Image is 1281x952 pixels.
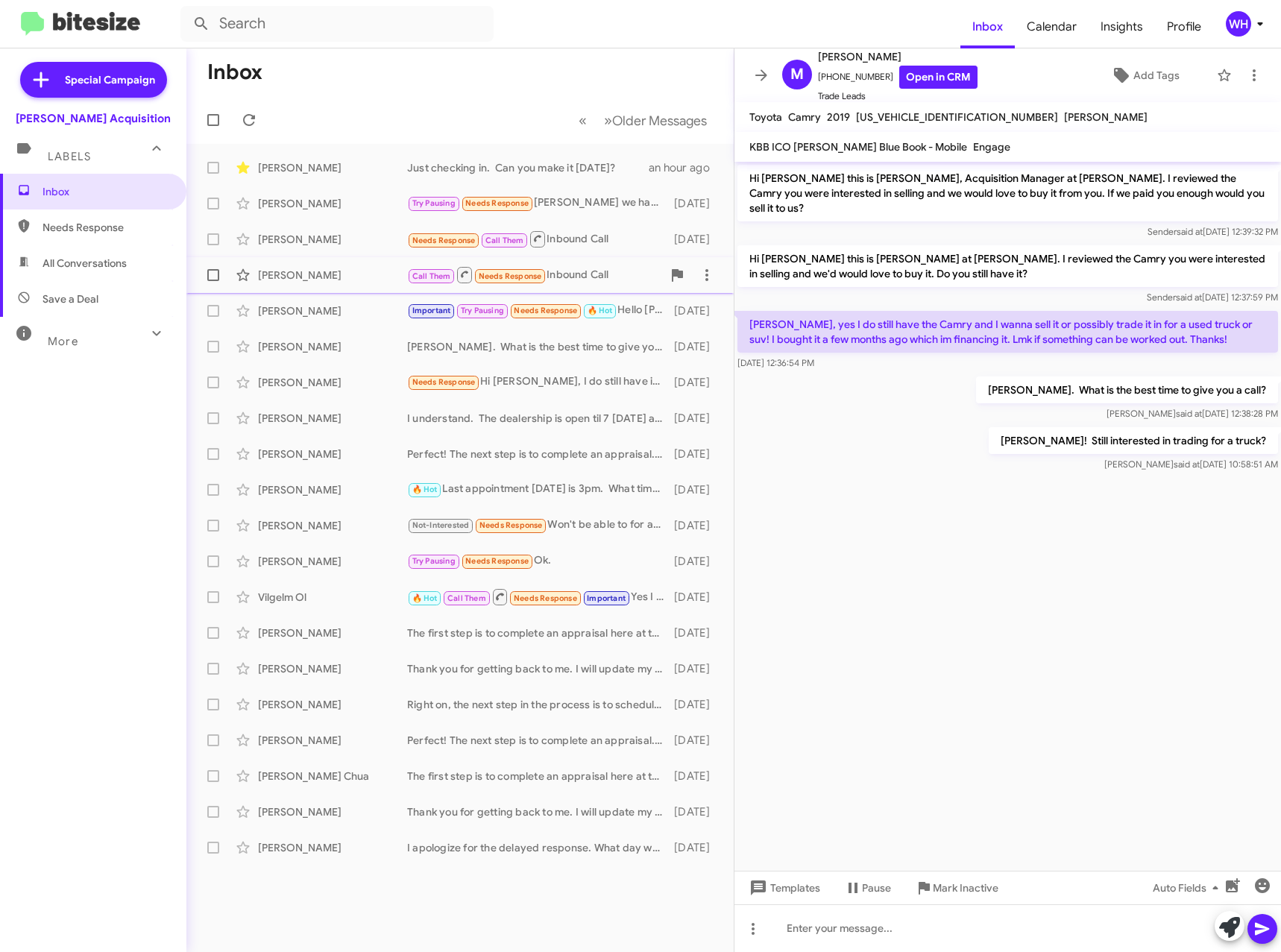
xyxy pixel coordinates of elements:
[1141,874,1236,901] button: Auto Fields
[737,165,1278,221] p: Hi [PERSON_NAME] this is [PERSON_NAME], Acquisition Manager at [PERSON_NAME]. I reviewed the Camr...
[485,236,524,245] span: Call Them
[43,256,127,271] span: All Conversations
[407,587,671,606] div: Yes I talked already to one of yours
[407,195,671,212] div: [PERSON_NAME] we have a 2018 Odyssey that we are going to be trying to sell and will be looking f...
[447,593,486,603] span: Call Them
[258,661,407,676] div: [PERSON_NAME]
[48,150,91,163] span: Labels
[973,140,1010,154] span: Engage
[258,411,407,426] div: [PERSON_NAME]
[734,874,832,901] button: Templates
[258,554,407,569] div: [PERSON_NAME]
[20,62,167,98] a: Special Campaign
[412,593,438,603] span: 🔥 Hot
[258,232,407,247] div: [PERSON_NAME]
[43,220,169,235] span: Needs Response
[933,874,998,901] span: Mark Inactive
[671,411,722,426] div: [DATE]
[1133,62,1180,89] span: Add Tags
[258,268,407,283] div: [PERSON_NAME]
[671,661,722,676] div: [DATE]
[1148,226,1278,237] span: Sender [DATE] 12:39:32 PM
[818,89,978,104] span: Trade Leads
[479,271,542,281] span: Needs Response
[671,303,722,318] div: [DATE]
[1147,291,1278,303] span: Sender [DATE] 12:37:59 PM
[1177,226,1203,237] span: said at
[1080,62,1209,89] button: Add Tags
[258,804,407,819] div: [PERSON_NAME]
[1176,291,1202,303] span: said at
[737,245,1278,287] p: Hi [PERSON_NAME] this is [PERSON_NAME] at [PERSON_NAME]. I reviewed the Camry you were interested...
[790,63,804,86] span: M
[749,110,782,124] span: Toyota
[749,140,967,154] span: KBB ICO [PERSON_NAME] Blue Book - Mobile
[412,377,476,387] span: Needs Response
[514,306,577,315] span: Needs Response
[258,303,407,318] div: [PERSON_NAME]
[258,697,407,712] div: [PERSON_NAME]
[407,804,671,819] div: Thank you for getting back to me. I will update my records.
[461,306,504,315] span: Try Pausing
[412,520,470,530] span: Not-Interested
[737,311,1278,353] p: [PERSON_NAME], yes I do still have the Camry and I wanna sell it or possibly trade it in for a us...
[1089,5,1155,48] a: Insights
[903,874,1010,901] button: Mark Inactive
[588,306,613,315] span: 🔥 Hot
[412,485,438,494] span: 🔥 Hot
[407,661,671,676] div: Thank you for getting back to me. I will update my records.
[407,373,671,391] div: Hi [PERSON_NAME], I do still have it. Would be looking to get into a 3rd gen Tacoma
[407,411,671,426] div: I understand. The dealership is open til 7 [DATE] and 6 [DATE]
[407,697,671,712] div: Right on, the next step in the process is to schedule an appointment so I can appraise your vehic...
[671,590,722,605] div: [DATE]
[832,874,903,901] button: Pause
[587,593,626,603] span: Important
[258,447,407,461] div: [PERSON_NAME]
[407,265,662,284] div: Inbound Call
[407,517,671,534] div: Won't be able to for about 2 weeks
[407,840,671,855] div: I apologize for the delayed response. What day would you like to meet?
[514,593,577,603] span: Needs Response
[43,291,98,306] span: Save a Deal
[976,376,1278,403] p: [PERSON_NAME]. What is the best time to give you a call?
[258,375,407,390] div: [PERSON_NAME]
[407,552,671,570] div: Ok.
[671,769,722,784] div: [DATE]
[1153,874,1224,901] span: Auto Fields
[818,66,978,89] span: [PHONE_NUMBER]
[1104,458,1278,470] span: [PERSON_NAME] [DATE] 10:58:51 AM
[48,335,78,348] span: More
[258,733,407,748] div: [PERSON_NAME]
[960,5,1015,48] a: Inbox
[612,113,707,129] span: Older Messages
[1174,458,1200,470] span: said at
[465,198,529,208] span: Needs Response
[671,447,722,461] div: [DATE]
[1226,11,1251,37] div: WH
[671,733,722,748] div: [DATE]
[407,447,671,461] div: Perfect! The next step is to complete an appraisal. Once complete, we can make you an offer. Are ...
[407,339,671,354] div: [PERSON_NAME]. What is the best time to give you a call?
[862,874,891,901] span: Pause
[407,230,671,248] div: Inbound Call
[479,520,543,530] span: Needs Response
[412,556,456,566] span: Try Pausing
[258,482,407,497] div: [PERSON_NAME]
[649,160,722,175] div: an hour ago
[180,6,494,42] input: Search
[407,733,671,748] div: Perfect! The next step is to complete an appraisal. Once complete, we can make you an offer. Are ...
[671,196,722,211] div: [DATE]
[671,840,722,855] div: [DATE]
[465,556,529,566] span: Needs Response
[258,339,407,354] div: [PERSON_NAME]
[671,804,722,819] div: [DATE]
[671,232,722,247] div: [DATE]
[604,111,612,130] span: »
[258,840,407,855] div: [PERSON_NAME]
[407,302,671,319] div: Hello [PERSON_NAME], thanks so much for your assistance [DATE]. I will bring my vehicle in [DATE]...
[579,111,587,130] span: «
[737,357,814,368] span: [DATE] 12:36:54 PM
[1015,5,1089,48] span: Calendar
[827,110,850,124] span: 2019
